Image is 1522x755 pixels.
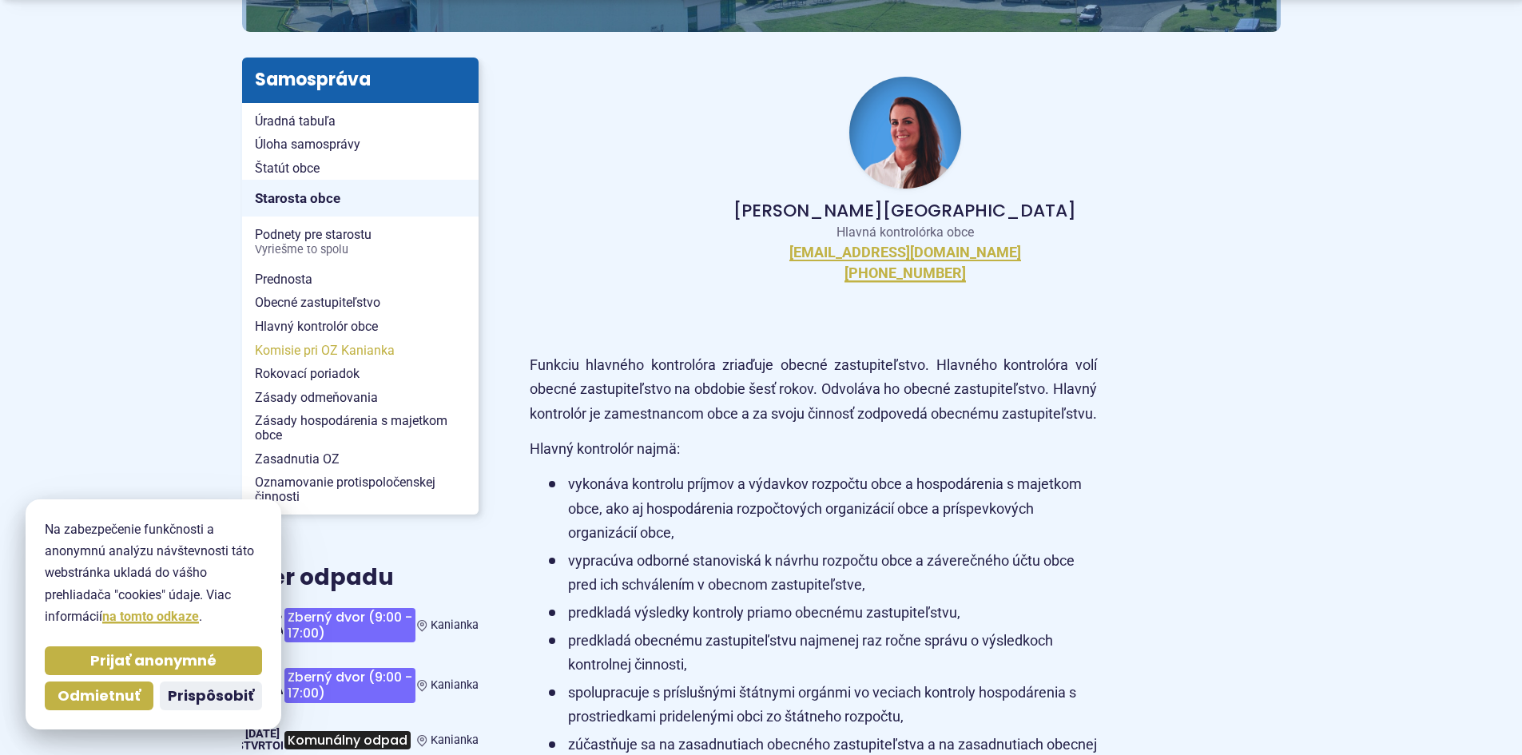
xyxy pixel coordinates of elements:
[255,157,466,181] span: Štatút obce
[549,681,1097,729] li: spolupracuje s príslušnými štátnymi orgánmi vo veciach kontroly hospodárenia s prostriedkami prid...
[242,133,479,157] a: Úloha samosprávy
[242,58,479,102] h3: Samospráva
[255,109,466,133] span: Úradná tabuľa
[242,109,479,133] a: Úradná tabuľa
[255,386,466,410] span: Zásady odmeňovania
[58,687,141,705] span: Odmietnuť
[242,447,479,471] a: Zasadnutia OZ
[242,291,479,315] a: Obecné zastupiteľstvo
[242,386,479,410] a: Zásady odmeňovania
[549,549,1097,598] li: vypracúva odborné stanoviská k návrhu rozpočtu obce a záverečného účtu obce pred ich schválením v...
[255,362,466,386] span: Rokovací poriadok
[255,409,466,447] span: Zásady hospodárenia s majetkom obce
[530,437,1097,462] p: Hlavný kontrolór najmä:
[849,77,961,189] img: fotka - Martina Nižnanská
[90,652,217,670] span: Prijať anonymné
[284,608,415,642] span: Zberný dvor (9:00 - 17:00)
[431,733,479,747] span: Kanianka
[255,447,466,471] span: Zasadnutia OZ
[255,291,466,315] span: Obecné zastupiteľstvo
[431,618,479,632] span: Kanianka
[284,668,415,702] span: Zberný dvor (9:00 - 17:00)
[242,157,479,181] a: Štatút obce
[242,471,479,508] a: Oznamovanie protispoločenskej činnosti
[242,662,479,709] a: Zberný dvor (9:00 - 17:00) Kanianka [DATE] streda
[549,629,1097,678] li: predkladá obecnému zastupiteľstvu najmenej raz ročne správu o výsledkoch kontrolnej činnosti,
[242,180,479,217] a: Starosta obce
[45,681,153,710] button: Odmietnuť
[284,731,411,749] span: Komunálny odpad
[255,244,466,256] span: Vyriešme to spolu
[555,201,1255,221] p: [PERSON_NAME][GEOGRAPHIC_DATA]
[555,225,1255,240] p: Hlavná kontrolórka obce
[102,609,199,624] a: na tomto odkaze
[45,646,262,675] button: Prijať anonymné
[242,223,479,260] a: Podnety pre starostuVyriešme to spolu
[242,339,479,363] a: Komisie pri OZ Kanianka
[242,602,479,649] a: Zberný dvor (9:00 - 17:00) Kanianka 27. sep Zajtra
[789,244,1021,262] a: [EMAIL_ADDRESS][DOMAIN_NAME]
[255,186,466,211] span: Starosta obce
[242,315,479,339] a: Hlavný kontrolór obce
[245,727,280,741] span: [DATE]
[549,472,1097,546] li: vykonáva kontrolu príjmov a výdavkov rozpočtu obce a hospodárenia s majetkom obce, ako aj hospodá...
[160,681,262,710] button: Prispôsobiť
[255,133,466,157] span: Úloha samosprávy
[431,678,479,692] span: Kanianka
[255,339,466,363] span: Komisie pri OZ Kanianka
[168,687,254,705] span: Prispôsobiť
[45,519,262,627] p: Na zabezpečenie funkčnosti a anonymnú analýzu návštevnosti táto webstránka ukladá do vášho prehli...
[844,264,966,283] a: [PHONE_NUMBER]
[255,471,466,508] span: Oznamovanie protispoločenskej činnosti
[255,223,466,260] span: Podnety pre starostu
[549,601,1097,626] li: predkladá výsledky kontroly priamo obecnému zastupiteľstvu,
[242,409,479,447] a: Zásady hospodárenia s majetkom obce
[255,268,466,292] span: Prednosta
[242,362,479,386] a: Rokovací poriadok
[236,739,288,753] span: štvrtok
[255,315,466,339] span: Hlavný kontrolór obce
[242,566,479,590] h3: Zber odpadu
[242,268,479,292] a: Prednosta
[530,353,1097,427] p: Funkciu hlavného kontrolóra zriaďuje obecné zastupiteľstvo. Hlavného kontrolóra volí obecné zastu...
